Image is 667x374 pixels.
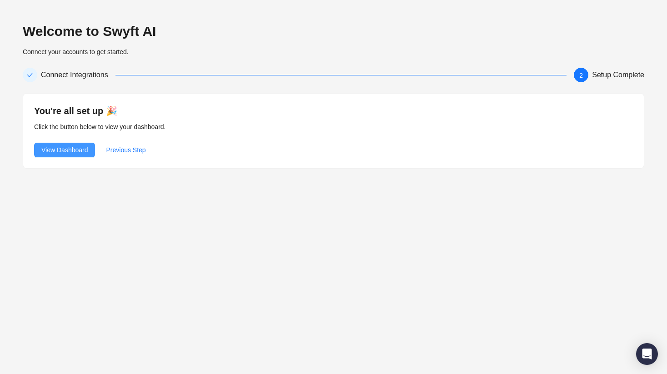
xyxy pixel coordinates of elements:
[34,143,95,157] button: View Dashboard
[23,23,644,40] h2: Welcome to Swyft AI
[23,48,129,55] span: Connect your accounts to get started.
[636,343,658,365] div: Open Intercom Messenger
[592,68,644,82] div: Setup Complete
[41,68,115,82] div: Connect Integrations
[27,72,33,78] span: check
[99,143,153,157] button: Previous Step
[579,72,583,79] span: 2
[106,145,145,155] span: Previous Step
[41,145,88,155] span: View Dashboard
[34,123,166,130] span: Click the button below to view your dashboard.
[34,105,633,117] h4: You're all set up 🎉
